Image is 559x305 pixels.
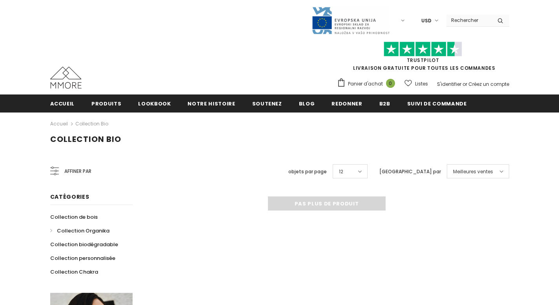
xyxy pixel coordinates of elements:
[311,17,390,24] a: Javni Razpis
[462,81,467,87] span: or
[50,210,98,224] a: Collection de bois
[50,241,118,248] span: Collection biodégradable
[379,100,390,107] span: B2B
[188,94,235,112] a: Notre histoire
[50,213,98,221] span: Collection de bois
[188,100,235,107] span: Notre histoire
[50,100,75,107] span: Accueil
[407,57,439,64] a: TrustPilot
[50,265,98,279] a: Collection Chakra
[348,80,383,88] span: Panier d'achat
[50,251,115,265] a: Collection personnalisée
[379,168,441,176] label: [GEOGRAPHIC_DATA] par
[138,100,171,107] span: Lookbook
[407,100,467,107] span: Suivi de commande
[50,193,89,201] span: Catégories
[468,81,509,87] a: Créez un compte
[339,168,343,176] span: 12
[407,94,467,112] a: Suivi de commande
[57,227,109,234] span: Collection Organika
[252,100,282,107] span: soutenez
[252,94,282,112] a: soutenez
[446,15,492,26] input: Search Site
[437,81,461,87] a: S'identifier
[50,94,75,112] a: Accueil
[50,254,115,262] span: Collection personnalisée
[453,168,493,176] span: Meilleures ventes
[331,100,362,107] span: Redonner
[138,94,171,112] a: Lookbook
[50,224,109,238] a: Collection Organika
[91,100,121,107] span: Produits
[50,67,82,89] img: Cas MMORE
[299,100,315,107] span: Blog
[384,42,462,57] img: Faites confiance aux étoiles pilotes
[50,268,98,276] span: Collection Chakra
[299,94,315,112] a: Blog
[91,94,121,112] a: Produits
[311,6,390,35] img: Javni Razpis
[331,94,362,112] a: Redonner
[50,238,118,251] a: Collection biodégradable
[404,77,428,91] a: Listes
[75,120,108,127] a: Collection Bio
[421,17,432,25] span: USD
[337,78,399,90] a: Panier d'achat 0
[386,79,395,88] span: 0
[415,80,428,88] span: Listes
[379,94,390,112] a: B2B
[50,134,121,145] span: Collection Bio
[288,168,327,176] label: objets par page
[337,45,509,71] span: LIVRAISON GRATUITE POUR TOUTES LES COMMANDES
[64,167,91,176] span: Affiner par
[50,119,68,129] a: Accueil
